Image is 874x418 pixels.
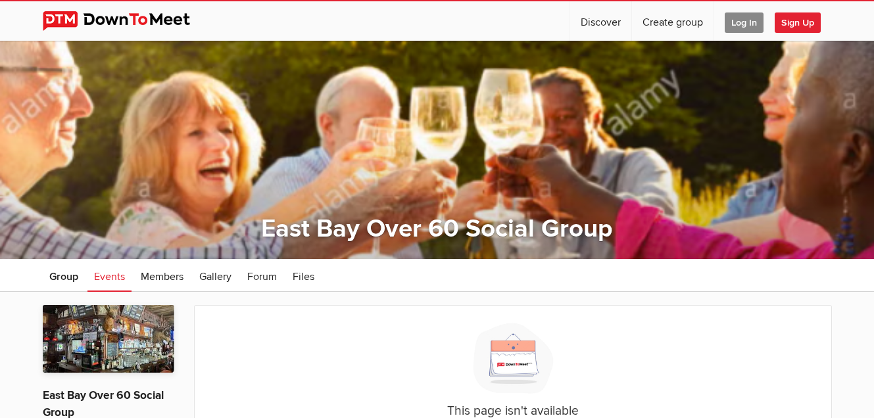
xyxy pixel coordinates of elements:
img: DownToMeet [43,11,210,31]
a: Forum [241,259,283,292]
span: Files [293,270,314,283]
span: Group [49,270,78,283]
span: Log In [725,12,764,33]
span: Sign Up [775,12,821,33]
span: Members [141,270,183,283]
span: Events [94,270,125,283]
a: Events [87,259,132,292]
a: Files [286,259,321,292]
a: Members [134,259,190,292]
a: Create group [632,1,714,41]
a: Discover [570,1,631,41]
a: Sign Up [775,1,831,41]
a: Group [43,259,85,292]
a: Gallery [193,259,238,292]
a: East Bay Over 60 Social Group [261,214,612,244]
span: Gallery [199,270,231,283]
a: Log In [714,1,774,41]
img: East Bay Over 60 Social Group [43,305,174,373]
span: Forum [247,270,277,283]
